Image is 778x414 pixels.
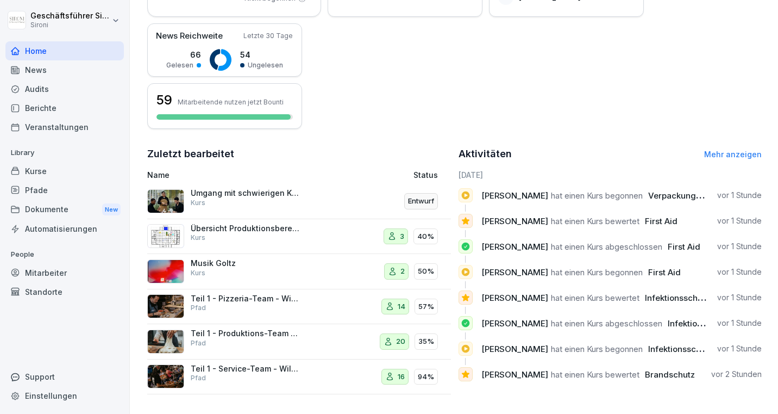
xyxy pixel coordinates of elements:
[147,364,184,388] img: ppp5x0h84bo6sii1bxbyd5ke.png
[191,338,206,348] p: Pfad
[5,181,124,200] a: Pfade
[191,329,299,338] p: Teil 1 - Produktions-Team - Willkommen bei [GEOGRAPHIC_DATA]
[481,293,548,303] span: [PERSON_NAME]
[191,224,299,233] p: Übersicht Produktionsbereich und Abläufe
[668,242,700,252] span: First Aid
[400,266,405,277] p: 2
[147,219,451,255] a: Übersicht Produktionsbereich und AbläufeKurs340%
[400,231,404,242] p: 3
[398,301,405,312] p: 14
[191,268,205,278] p: Kurs
[191,303,206,313] p: Pfad
[717,292,762,303] p: vor 1 Stunde
[147,259,184,283] img: yh4wz2vfvintp4rn1kv0mog4.png
[551,190,643,201] span: hat einen Kurs begonnen
[147,324,451,360] a: Teil 1 - Produktions-Team - Willkommen bei [GEOGRAPHIC_DATA]Pfad2035%
[178,98,284,106] p: Mitarbeitende nutzen jetzt Bounti
[481,344,548,354] span: [PERSON_NAME]
[459,169,762,181] h6: [DATE]
[5,200,124,220] a: DokumenteNew
[240,49,283,60] p: 54
[481,267,548,277] span: [PERSON_NAME]
[191,188,299,198] p: Umgang mit schwierigen Kunden
[30,21,110,29] p: Sironi
[5,162,124,181] a: Kurse
[147,169,332,181] p: Name
[5,367,124,386] div: Support
[5,219,124,238] a: Automatisierungen
[191,258,299,268] p: Musik Goltz
[147,330,184,354] img: b10tsfy3ie58eoi8oirpsp1u.png
[191,233,205,243] p: Kurs
[418,336,434,347] p: 35%
[551,369,639,380] span: hat einen Kurs bewertet
[147,189,184,213] img: ibmq16c03v2u1873hyb2ubud.png
[551,242,662,252] span: hat einen Kurs abgeschlossen
[551,344,643,354] span: hat einen Kurs begonnen
[551,267,643,277] span: hat einen Kurs begonnen
[5,144,124,162] p: Library
[5,200,124,220] div: Dokumente
[396,336,405,347] p: 20
[5,263,124,282] a: Mitarbeiter
[459,146,512,162] h2: Aktivitäten
[5,282,124,301] a: Standorte
[191,373,206,383] p: Pfad
[147,254,451,289] a: Musik GoltzKurs250%
[717,343,762,354] p: vor 1 Stunde
[481,369,548,380] span: [PERSON_NAME]
[248,60,283,70] p: Ungelesen
[156,91,172,109] h3: 59
[5,246,124,263] p: People
[147,289,451,325] a: Teil 1 - Pizzeria-Team - Willkommen bei [GEOGRAPHIC_DATA]Pfad1457%
[551,216,639,226] span: hat einen Kurs bewertet
[5,118,124,137] a: Veranstaltungen
[191,294,299,304] p: Teil 1 - Pizzeria-Team - Willkommen bei [GEOGRAPHIC_DATA]
[717,190,762,201] p: vor 1 Stunde
[711,369,762,380] p: vor 2 Stunden
[481,190,548,201] span: [PERSON_NAME]
[147,294,184,318] img: kf82swl4divpulkxugp5dhuh.png
[481,242,548,252] span: [PERSON_NAME]
[5,60,124,79] a: News
[243,31,293,41] p: Letzte 30 Tage
[102,203,121,216] div: New
[418,301,434,312] p: 57%
[481,318,548,329] span: [PERSON_NAME]
[717,241,762,252] p: vor 1 Stunde
[5,98,124,118] a: Berichte
[147,224,184,248] img: yywuv9ckt9ax3nq56adns8w7.png
[166,60,193,70] p: Gelesen
[717,318,762,329] p: vor 1 Stunde
[5,41,124,60] a: Home
[5,386,124,405] a: Einstellungen
[717,267,762,277] p: vor 1 Stunde
[147,360,451,395] a: Teil 1 - Service-Team - Willkommen bei [GEOGRAPHIC_DATA]Pfad1694%
[30,11,110,21] p: Geschäftsführer Sironi
[481,216,548,226] span: [PERSON_NAME]
[156,30,223,42] p: News Reichweite
[648,190,745,201] span: Verpackungs-Standards
[551,318,662,329] span: hat einen Kurs abgeschlossen
[191,198,205,208] p: Kurs
[418,266,434,277] p: 50%
[417,231,434,242] p: 40%
[418,372,434,382] p: 94%
[398,372,405,382] p: 16
[704,150,762,159] a: Mehr anzeigen
[551,293,639,303] span: hat einen Kurs bewertet
[147,184,451,219] a: Umgang mit schwierigen KundenKursEntwurf
[5,79,124,98] a: Audits
[645,216,677,226] span: First Aid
